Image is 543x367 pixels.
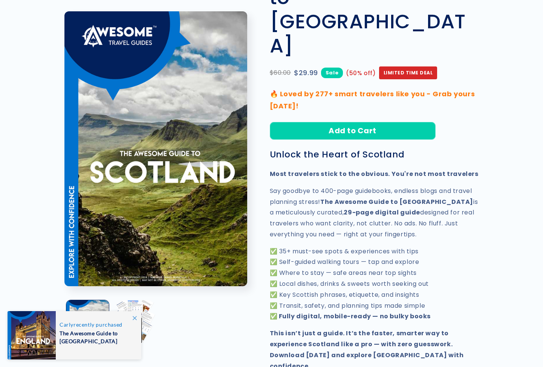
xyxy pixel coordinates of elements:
button: Load image 1 in gallery view [66,300,109,343]
span: Sale [321,68,343,78]
p: 🔥 Loved by 277+ smart travelers like you - Grab yours [DATE]! [270,88,479,113]
span: recently purchased [60,321,133,328]
span: Carly [60,321,73,328]
strong: Most travelers stick to the obvious. You're not most travelers [270,170,479,178]
span: $60.00 [270,68,291,79]
media-gallery: Gallery Viewer [64,11,251,345]
h3: Unlock the Heart of Scotland [270,149,479,160]
span: The Awesome Guide to [GEOGRAPHIC_DATA] [60,328,133,345]
strong: The Awesome Guide to [GEOGRAPHIC_DATA] [320,197,473,206]
button: Add to Cart [270,122,436,140]
span: Limited Time Deal [379,66,437,79]
p: Say goodbye to 400-page guidebooks, endless blogs and travel planning stress! is a meticulously c... [270,186,479,240]
p: ✅ 35+ must-see spots & experiences with tips ✅ Self-guided walking tours — tap and explore ✅ Wher... [270,246,479,322]
strong: 29-page digital guide [344,208,420,217]
span: (50% off) [346,68,376,78]
button: Load image 2 in gallery view [113,300,155,343]
strong: ✅ Fully digital, mobile-ready — no bulky books [270,312,431,321]
span: $29.99 [294,67,318,79]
